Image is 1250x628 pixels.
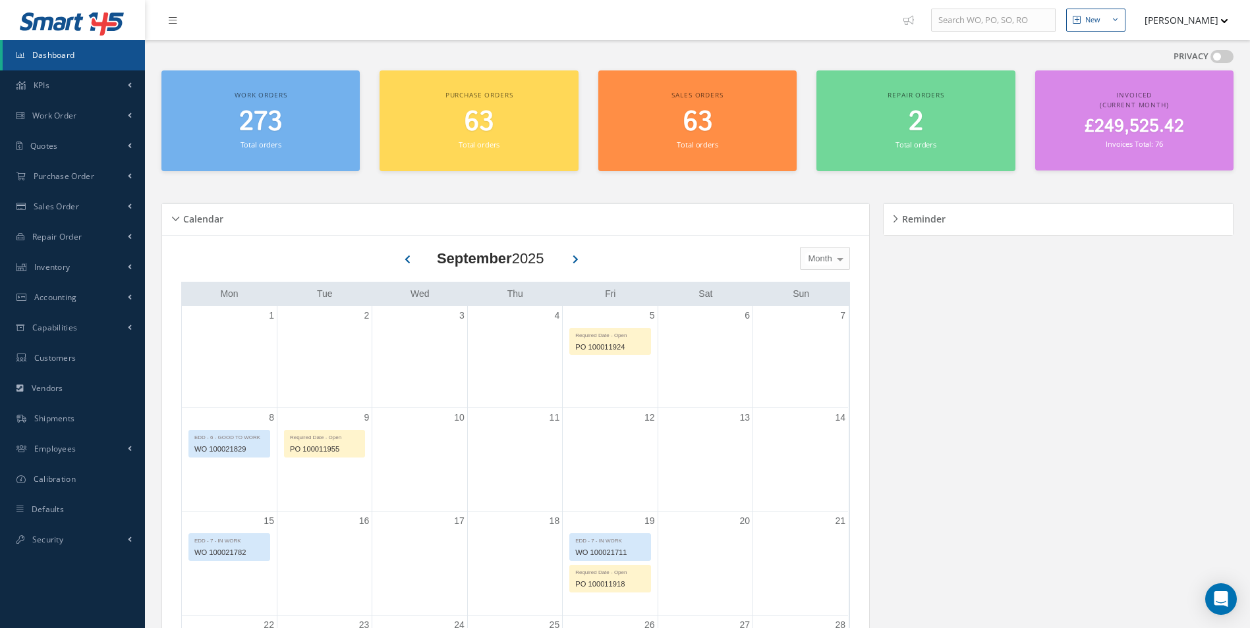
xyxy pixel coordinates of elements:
[266,408,277,427] a: September 8, 2025
[34,413,75,424] span: Shipments
[235,90,287,99] span: Work orders
[1205,583,1237,615] div: Open Intercom Messenger
[34,443,76,454] span: Employees
[161,70,360,171] a: Work orders 273 Total orders
[32,382,63,394] span: Vendors
[838,306,848,325] a: September 7, 2025
[356,511,372,531] a: September 16, 2025
[647,306,658,325] a: September 5, 2025
[570,534,650,545] div: EDD - 7 - IN WORK
[285,442,364,457] div: PO 100011955
[437,250,512,267] b: September
[1174,50,1208,63] label: PRIVACY
[217,286,241,302] a: Monday
[737,511,753,531] a: September 20, 2025
[34,292,77,303] span: Accounting
[362,306,372,325] a: September 2, 2025
[189,442,270,457] div: WO 100021829
[266,306,277,325] a: September 1, 2025
[451,408,467,427] a: September 10, 2025
[677,140,718,149] small: Total orders
[563,511,658,615] td: September 19, 2025
[467,306,562,408] td: September 4, 2025
[34,352,76,363] span: Customers
[189,534,270,545] div: EDD - 7 - IN WORK
[570,545,650,560] div: WO 100021711
[696,286,715,302] a: Saturday
[239,103,282,141] span: 273
[563,306,658,408] td: September 5, 2025
[805,252,832,265] span: Month
[547,408,563,427] a: September 11, 2025
[189,545,270,560] div: WO 100021782
[189,431,270,442] div: EDD - 6 - GOOD TO WORK
[753,511,848,615] td: September 21, 2025
[816,70,1015,171] a: Repair orders 2 Total orders
[642,408,658,427] a: September 12, 2025
[753,407,848,511] td: September 14, 2025
[451,511,467,531] a: September 17, 2025
[380,70,578,171] a: Purchase orders 63 Total orders
[1085,14,1100,26] div: New
[408,286,432,302] a: Wednesday
[832,408,848,427] a: September 14, 2025
[790,286,812,302] a: Sunday
[445,90,513,99] span: Purchase orders
[32,231,82,242] span: Repair Order
[909,103,923,141] span: 2
[437,248,544,269] div: 2025
[563,407,658,511] td: September 12, 2025
[1116,90,1152,99] span: Invoiced
[1035,70,1234,170] a: Invoiced (Current Month) £249,525.42 Invoices Total: 76
[372,407,467,511] td: September 10, 2025
[34,80,49,91] span: KPIs
[457,306,467,325] a: September 3, 2025
[32,49,75,61] span: Dashboard
[277,511,372,615] td: September 16, 2025
[285,431,364,442] div: Required Date - Open
[30,140,58,151] span: Quotes
[602,286,618,302] a: Friday
[372,511,467,615] td: September 17, 2025
[742,306,753,325] a: September 6, 2025
[465,103,494,141] span: 63
[459,140,499,149] small: Total orders
[737,408,753,427] a: September 13, 2025
[570,565,650,577] div: Required Date - Open
[34,261,71,273] span: Inventory
[658,511,753,615] td: September 20, 2025
[598,70,797,171] a: Sales orders 63 Total orders
[467,511,562,615] td: September 18, 2025
[570,328,650,340] div: Required Date - Open
[1066,9,1125,32] button: New
[552,306,562,325] a: September 4, 2025
[3,40,145,70] a: Dashboard
[277,306,372,408] td: September 2, 2025
[362,408,372,427] a: September 9, 2025
[895,140,936,149] small: Total orders
[182,306,277,408] td: September 1, 2025
[931,9,1056,32] input: Search WO, PO, SO, RO
[241,140,281,149] small: Total orders
[658,306,753,408] td: September 6, 2025
[1100,100,1169,109] span: (Current Month)
[261,511,277,531] a: September 15, 2025
[832,511,848,531] a: September 21, 2025
[314,286,335,302] a: Tuesday
[182,511,277,615] td: September 15, 2025
[547,511,563,531] a: September 18, 2025
[642,511,658,531] a: September 19, 2025
[658,407,753,511] td: September 13, 2025
[683,103,712,141] span: 63
[34,170,94,182] span: Purchase Order
[182,407,277,511] td: September 8, 2025
[753,306,848,408] td: September 7, 2025
[1085,114,1184,140] span: £249,525.42
[32,504,64,515] span: Defaults
[34,473,76,484] span: Calibration
[570,577,650,592] div: PO 100011918
[1106,139,1162,149] small: Invoices Total: 76
[32,534,63,545] span: Security
[372,306,467,408] td: September 3, 2025
[179,209,223,225] h5: Calendar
